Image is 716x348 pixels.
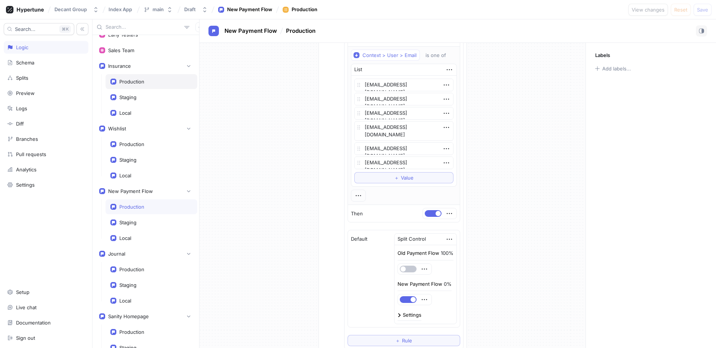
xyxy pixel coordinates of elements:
[16,167,37,173] div: Analytics
[403,313,421,317] div: Settings
[16,182,35,188] div: Settings
[16,105,27,111] div: Logs
[224,27,277,35] p: New Payment Flow
[108,47,134,53] div: Sales Team
[108,313,149,319] div: Sanity Homepage
[109,7,132,12] span: Index App
[16,121,24,127] div: Diff
[16,304,37,310] div: Live chat
[362,52,417,58] div: Context > User > Email
[354,79,453,91] textarea: [EMAIL_ADDRESS][DOMAIN_NAME]
[16,320,51,326] div: Documentation
[632,7,665,12] span: View changes
[119,79,144,85] div: Production
[108,251,125,257] div: Journal
[398,250,439,257] p: Old Payment Flow
[119,204,144,210] div: Production
[402,338,412,343] span: Rule
[351,50,420,61] button: Context > User > Email
[398,235,426,243] div: Split Control
[119,235,131,241] div: Local
[16,60,34,66] div: Schema
[54,6,87,13] div: Decant Group
[184,6,196,13] div: Draft
[108,63,131,69] div: Insurance
[181,3,211,16] button: Draft
[354,93,453,105] textarea: [EMAIL_ADDRESS][DOMAIN_NAME]
[671,4,691,16] button: Reset
[292,6,317,13] div: Production
[119,141,144,147] div: Production
[16,90,35,96] div: Preview
[119,219,136,225] div: Staging
[354,172,453,183] button: ＋Value
[51,3,102,16] button: Decant Group
[119,266,144,272] div: Production
[674,7,687,12] span: Reset
[595,52,610,58] p: Labels
[441,251,453,256] div: 100%
[119,329,144,335] div: Production
[119,173,131,178] div: Local
[16,151,46,157] div: Pull requests
[227,6,272,13] div: New Payment Flow
[422,50,457,61] button: is one of
[153,6,164,13] div: main
[401,175,414,180] span: Value
[351,235,367,243] p: Default
[16,44,28,50] div: Logic
[444,282,452,287] div: 0%
[398,281,442,288] p: New Payment Flow
[602,66,631,71] div: Add labels...
[351,210,363,218] p: Then
[108,126,126,132] div: Wishlist
[354,121,453,141] textarea: [EMAIL_ADDRESS][DOMAIN_NAME]
[119,110,131,116] div: Local
[354,66,362,73] div: List
[16,289,29,295] div: Setup
[593,64,633,73] button: Add labels...
[425,52,446,58] div: is one of
[59,25,71,33] div: K
[119,282,136,288] div: Staging
[119,94,136,100] div: Staging
[348,335,460,346] button: ＋Rule
[286,27,315,35] p: Production
[354,142,453,155] textarea: [EMAIL_ADDRESS][DOMAIN_NAME]
[108,188,153,194] div: New Payment Flow
[119,157,136,163] div: Staging
[4,23,74,35] button: Search...K
[16,75,28,81] div: Splits
[15,27,35,31] span: Search...
[141,3,176,16] button: main
[16,335,35,341] div: Sign out
[106,23,181,31] input: Search...
[395,338,400,343] span: ＋
[16,136,38,142] div: Branches
[354,107,453,120] textarea: [EMAIL_ADDRESS][DOMAIN_NAME]
[119,298,131,304] div: Local
[628,4,668,16] button: View changes
[4,316,88,329] a: Documentation
[354,156,453,169] textarea: [EMAIL_ADDRESS][DOMAIN_NAME]
[694,4,712,16] button: Save
[394,175,399,180] span: ＋
[697,7,708,12] span: Save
